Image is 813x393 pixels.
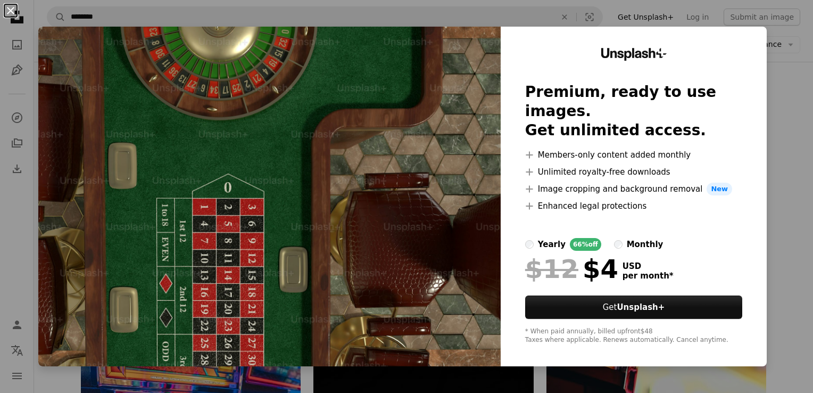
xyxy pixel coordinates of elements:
[525,240,534,249] input: yearly66%off
[623,261,674,271] span: USD
[538,238,566,251] div: yearly
[614,240,623,249] input: monthly
[525,183,742,195] li: Image cropping and background removal
[627,238,663,251] div: monthly
[525,166,742,178] li: Unlimited royalty-free downloads
[525,255,618,283] div: $4
[525,149,742,161] li: Members-only content added monthly
[707,183,732,195] span: New
[525,200,742,212] li: Enhanced legal protections
[617,302,665,312] strong: Unsplash+
[525,296,742,319] button: GetUnsplash+
[570,238,601,251] div: 66% off
[525,255,578,283] span: $12
[525,83,742,140] h2: Premium, ready to use images. Get unlimited access.
[623,271,674,281] span: per month *
[525,327,742,345] div: * When paid annually, billed upfront $48 Taxes where applicable. Renews automatically. Cancel any...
